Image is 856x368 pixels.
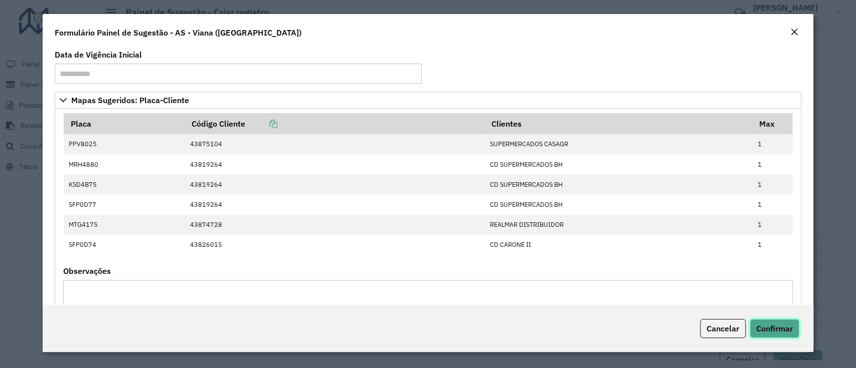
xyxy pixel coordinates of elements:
th: Clientes [484,113,752,134]
td: 1 [752,235,792,255]
td: MRH4880 [64,154,185,174]
label: Data de Vigência Inicial [55,49,142,61]
td: PPV8025 [64,134,185,154]
td: CD SUPERMERCADOS BH [484,174,752,194]
td: 1 [752,154,792,174]
td: 43819264 [185,154,484,174]
td: 43819264 [185,194,484,214]
button: Confirmar [750,319,799,338]
button: Close [787,26,801,39]
button: Cancelar [700,319,746,338]
td: 43826015 [185,235,484,255]
td: 43875104 [185,134,484,154]
em: Fechar [790,28,798,36]
label: Observações [63,265,111,277]
span: Cancelar [707,323,739,333]
a: Copiar [245,119,277,129]
td: MTG4175 [64,215,185,235]
td: SFP0D74 [64,235,185,255]
td: KSD4B75 [64,174,185,194]
span: Confirmar [756,323,793,333]
th: Código Cliente [185,113,484,134]
th: Max [752,113,792,134]
span: Mapas Sugeridos: Placa-Cliente [71,96,189,104]
td: CD SUPERMERCADOS BH [484,154,752,174]
th: Placa [64,113,185,134]
td: 1 [752,194,792,214]
td: 43819264 [185,174,484,194]
td: CD CARONE II [484,235,752,255]
td: 1 [752,134,792,154]
a: Mapas Sugeridos: Placa-Cliente [55,92,801,109]
td: 43874728 [185,215,484,235]
td: SFP0D77 [64,194,185,214]
td: SUPERMERCADOS CASAGR [484,134,752,154]
h4: Formulário Painel de Sugestão - AS - Viana ([GEOGRAPHIC_DATA]) [55,27,301,39]
td: 1 [752,174,792,194]
td: 1 [752,215,792,235]
td: CD SUPERMERCADOS BH [484,194,752,214]
td: REALMAR DISTRIBUIDOR [484,215,752,235]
